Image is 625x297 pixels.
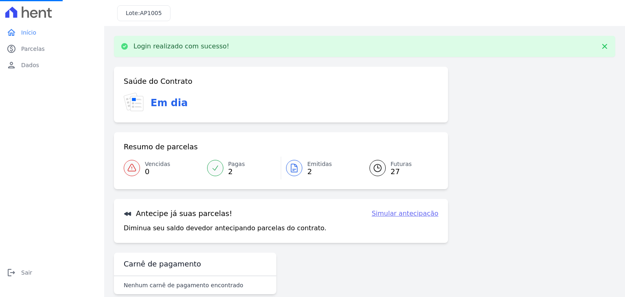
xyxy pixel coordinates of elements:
span: 2 [228,168,245,175]
a: homeInício [3,24,101,41]
span: Início [21,28,36,37]
span: Sair [21,269,32,277]
i: logout [7,268,16,277]
span: Parcelas [21,45,45,53]
span: 2 [307,168,332,175]
h3: Lote: [126,9,162,17]
h3: Em dia [151,96,188,110]
a: logoutSair [3,264,101,281]
span: Pagas [228,160,245,168]
span: Emitidas [307,160,332,168]
h3: Carnê de pagamento [124,259,201,269]
span: Vencidas [145,160,170,168]
h3: Saúde do Contrato [124,76,192,86]
span: 0 [145,168,170,175]
a: Emitidas 2 [281,157,360,179]
p: Login realizado com sucesso! [133,42,229,50]
p: Diminua seu saldo devedor antecipando parcelas do contrato. [124,223,326,233]
a: Futuras 27 [360,157,439,179]
a: paidParcelas [3,41,101,57]
span: 27 [391,168,412,175]
a: Simular antecipação [372,209,438,218]
span: AP1005 [140,10,162,16]
h3: Resumo de parcelas [124,142,198,152]
a: Vencidas 0 [124,157,202,179]
span: Dados [21,61,39,69]
a: Pagas 2 [202,157,281,179]
i: home [7,28,16,37]
span: Futuras [391,160,412,168]
h3: Antecipe já suas parcelas! [124,209,232,218]
i: paid [7,44,16,54]
a: personDados [3,57,101,73]
p: Nenhum carnê de pagamento encontrado [124,281,243,289]
i: person [7,60,16,70]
